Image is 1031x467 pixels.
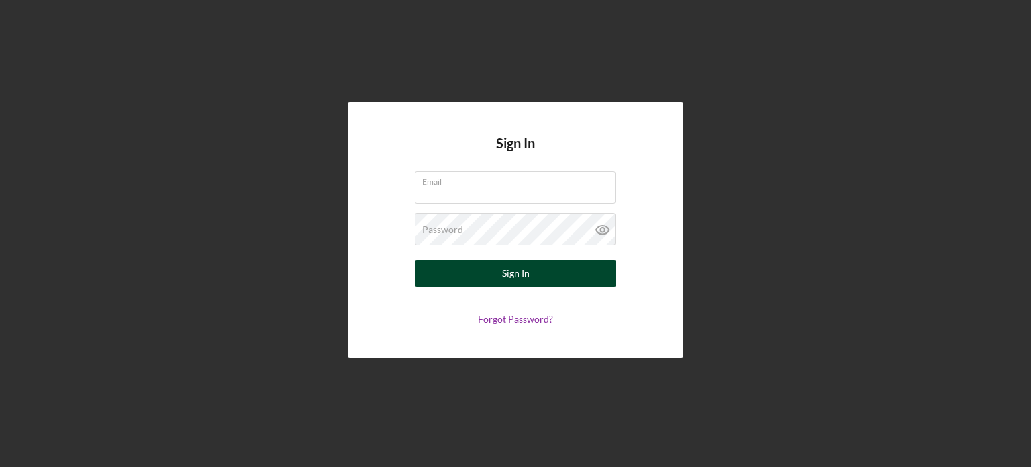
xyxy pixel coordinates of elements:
div: Sign In [502,260,530,287]
a: Forgot Password? [478,313,553,325]
label: Password [422,224,463,235]
h4: Sign In [496,136,535,171]
label: Email [422,172,616,187]
button: Sign In [415,260,616,287]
